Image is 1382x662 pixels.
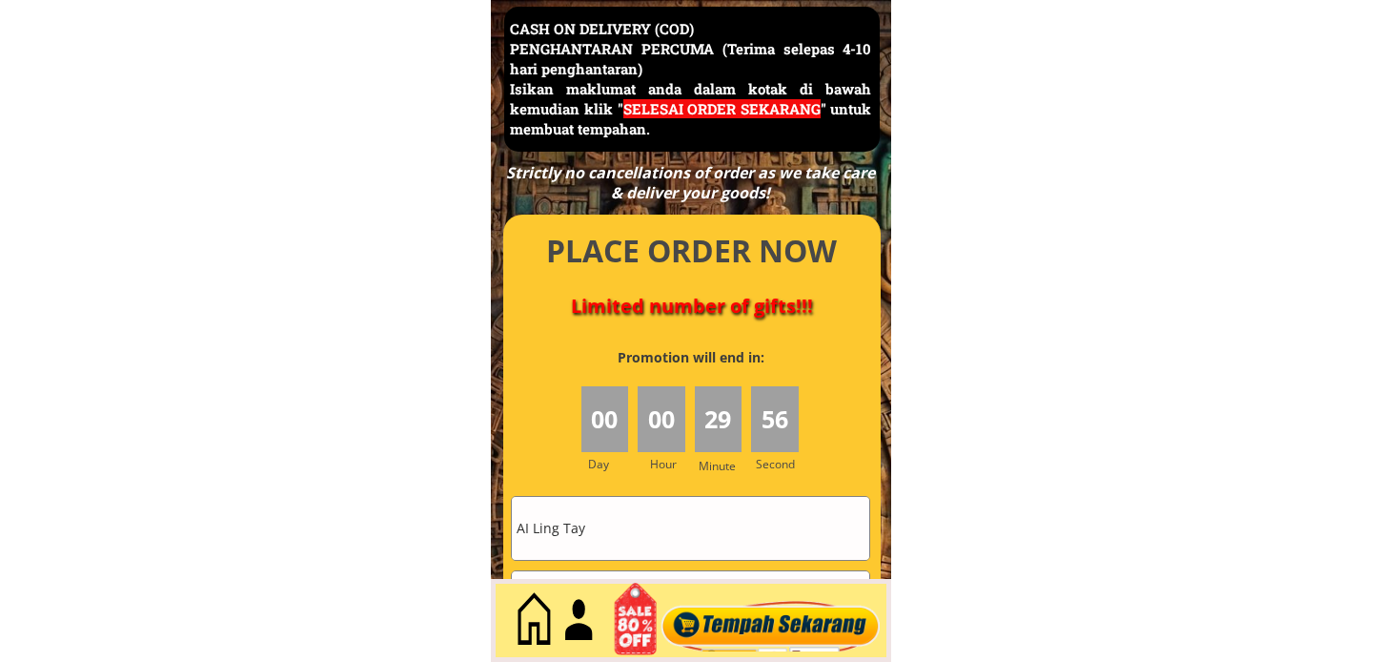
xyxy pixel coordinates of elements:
[583,347,799,368] h3: Promotion will end in:
[510,19,871,139] h3: CASH ON DELIVERY (COD) PENGHANTARAN PERCUMA (Terima selepas 4-10 hari penghantaran) Isikan maklum...
[756,455,803,473] h3: Second
[500,163,882,203] div: Strictly no cancellations of order as we take care & deliver your goods!
[512,497,869,559] input: Nama
[588,455,636,473] h3: Day
[699,457,741,475] h3: Minute
[623,99,821,118] span: SELESAI ORDER SEKARANG
[650,455,690,473] h3: Hour
[525,230,859,273] h4: PLACE ORDER NOW
[525,295,859,318] h4: Limited number of gifts!!!
[512,571,869,633] input: Telefon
